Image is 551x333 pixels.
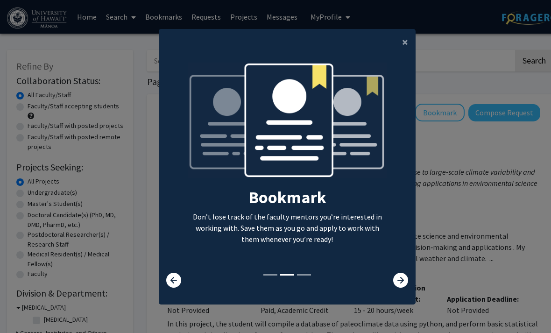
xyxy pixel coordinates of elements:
p: Don’t lose track of the faculty mentors you’re interested in working with. Save them as you go an... [188,211,387,245]
iframe: Chat [7,291,40,326]
img: bookmark [188,63,387,187]
span: × [402,35,408,49]
h2: Bookmark [188,187,387,207]
button: Close [395,29,416,55]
